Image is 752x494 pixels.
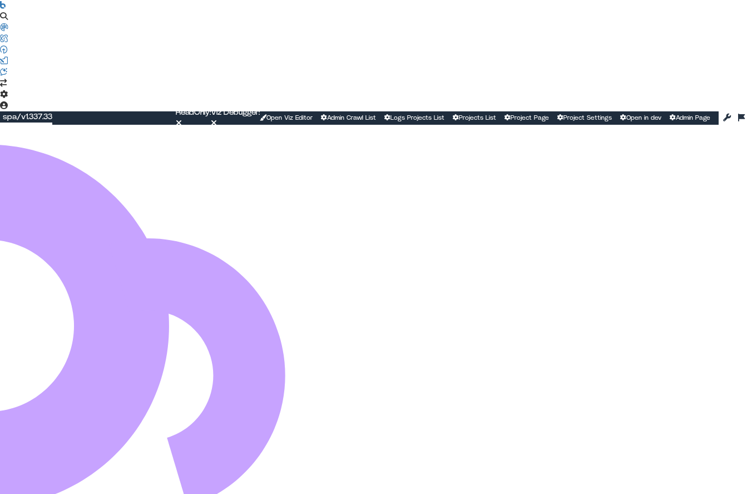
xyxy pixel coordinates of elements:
a: Admin Page [670,114,710,123]
div: ReadOnly: [176,107,211,118]
a: Admin Crawl List [321,114,376,123]
span: Projects List [459,115,496,121]
a: Projects List [453,114,496,123]
span: Open in dev [626,115,661,121]
span: Logs Projects List [390,115,444,121]
span: Open Viz Editor [266,115,313,121]
div: Viz Debugger: [211,107,260,118]
span: Admin Crawl List [327,115,376,121]
a: Project Page [504,114,549,123]
span: Project Settings [563,115,612,121]
a: Open in dev [620,114,661,123]
span: Admin Page [676,115,710,121]
a: Open Viz Editor [260,114,313,123]
span: Project Page [511,115,549,121]
a: Logs Projects List [384,114,444,123]
a: Project Settings [557,114,612,123]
